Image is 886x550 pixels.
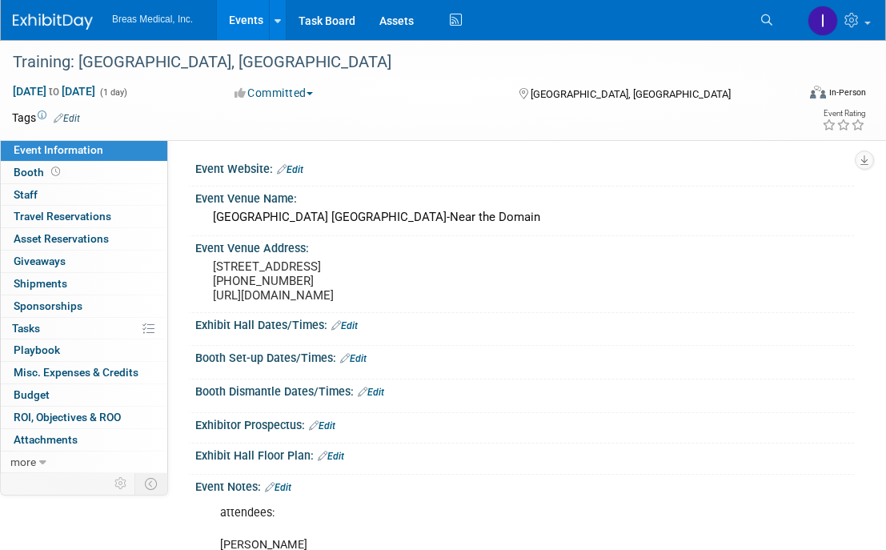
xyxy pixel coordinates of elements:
[265,482,291,493] a: Edit
[10,456,36,468] span: more
[734,83,866,107] div: Event Format
[1,362,167,383] a: Misc. Expenses & Credits
[1,295,167,317] a: Sponsorships
[13,14,93,30] img: ExhibitDay
[14,343,60,356] span: Playbook
[1,228,167,250] a: Asset Reservations
[1,206,167,227] a: Travel Reservations
[1,184,167,206] a: Staff
[207,205,842,230] div: [GEOGRAPHIC_DATA] [GEOGRAPHIC_DATA]-Near the Domain
[213,259,452,303] pre: [STREET_ADDRESS] [PHONE_NUMBER] [URL][DOMAIN_NAME]
[309,420,335,432] a: Edit
[107,473,135,494] td: Personalize Event Tab Strip
[14,143,103,156] span: Event Information
[98,87,127,98] span: (1 day)
[1,162,167,183] a: Booth
[195,157,854,178] div: Event Website:
[810,86,826,98] img: Format-Inperson.png
[822,110,865,118] div: Event Rating
[14,188,38,201] span: Staff
[340,353,367,364] a: Edit
[808,6,838,36] img: Inga Dolezar
[54,113,80,124] a: Edit
[14,232,109,245] span: Asset Reservations
[14,277,67,290] span: Shipments
[1,273,167,295] a: Shipments
[318,451,344,462] a: Edit
[12,110,80,126] td: Tags
[12,84,96,98] span: [DATE] [DATE]
[195,413,854,434] div: Exhibitor Prospectus:
[1,318,167,339] a: Tasks
[14,299,82,312] span: Sponsorships
[1,452,167,473] a: more
[1,384,167,406] a: Budget
[1,429,167,451] a: Attachments
[195,187,854,207] div: Event Venue Name:
[14,366,138,379] span: Misc. Expenses & Credits
[14,166,63,179] span: Booth
[1,339,167,361] a: Playbook
[195,346,854,367] div: Booth Set-up Dates/Times:
[277,164,303,175] a: Edit
[828,86,866,98] div: In-Person
[331,320,358,331] a: Edit
[1,251,167,272] a: Giveaways
[14,210,111,223] span: Travel Reservations
[135,473,168,494] td: Toggle Event Tabs
[195,379,854,400] div: Booth Dismantle Dates/Times:
[14,433,78,446] span: Attachments
[358,387,384,398] a: Edit
[195,475,854,496] div: Event Notes:
[195,236,854,256] div: Event Venue Address:
[195,444,854,464] div: Exhibit Hall Floor Plan:
[14,411,121,424] span: ROI, Objectives & ROO
[7,48,782,77] div: Training: [GEOGRAPHIC_DATA], [GEOGRAPHIC_DATA]
[14,388,50,401] span: Budget
[46,85,62,98] span: to
[12,322,40,335] span: Tasks
[1,139,167,161] a: Event Information
[112,14,193,25] span: Breas Medical, Inc.
[1,407,167,428] a: ROI, Objectives & ROO
[48,166,63,178] span: Booth not reserved yet
[14,255,66,267] span: Giveaways
[195,313,854,334] div: Exhibit Hall Dates/Times:
[229,85,319,101] button: Committed
[531,88,731,100] span: [GEOGRAPHIC_DATA], [GEOGRAPHIC_DATA]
